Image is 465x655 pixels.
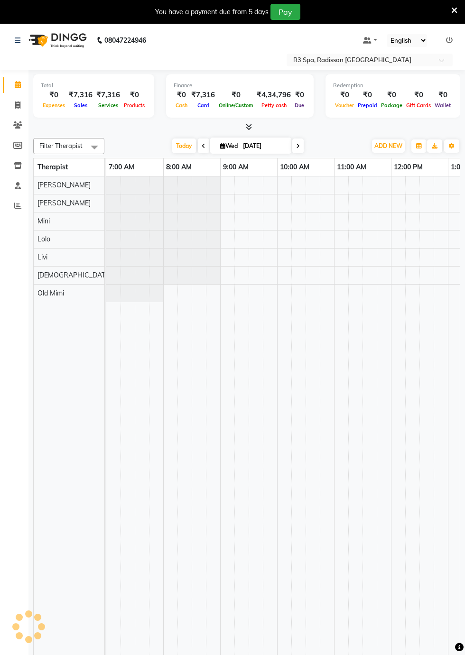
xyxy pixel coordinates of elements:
span: Online/Custom [217,102,255,109]
span: Gift Cards [404,102,433,109]
div: ₹0 [433,90,453,101]
div: ₹0 [404,90,433,101]
span: Sales [72,102,89,109]
div: You have a payment due from 5 days [155,7,269,17]
div: ₹0 [41,90,67,101]
button: ADD NEW [372,139,405,153]
div: ₹7,316 [94,90,122,101]
span: Lolo [37,235,50,243]
b: 08047224946 [104,27,146,54]
a: 12:00 PM [391,160,425,174]
div: Finance [174,82,306,90]
a: 10:00 AM [278,160,312,174]
span: Due [293,102,306,109]
span: Old Mimi [37,289,64,297]
div: ₹0 [356,90,379,101]
span: Petty cash [260,102,288,109]
div: ₹4,34,796 [255,90,293,101]
div: ₹0 [333,90,356,101]
input: 2025-09-03 [240,139,288,153]
span: Voucher [333,102,356,109]
div: Redemption [333,82,453,90]
div: ₹7,316 [189,90,217,101]
span: Wed [218,142,240,149]
img: logo [24,27,89,54]
div: ₹0 [122,90,147,101]
a: 8:00 AM [164,160,194,174]
span: Card [195,102,211,109]
span: Services [96,102,120,109]
span: Prepaid [356,102,379,109]
div: Total [41,82,147,90]
span: Expenses [41,102,67,109]
div: ₹7,316 [67,90,94,101]
span: Package [379,102,404,109]
span: Products [122,102,147,109]
span: [DEMOGRAPHIC_DATA] [37,271,112,279]
div: ₹0 [174,90,189,101]
span: Wallet [433,102,453,109]
div: ₹0 [293,90,306,101]
div: ₹0 [217,90,255,101]
a: 7:00 AM [106,160,137,174]
span: Mini [37,217,50,225]
span: Today [172,138,196,153]
span: Therapist [37,163,68,171]
span: [PERSON_NAME] [37,181,91,189]
a: 9:00 AM [221,160,251,174]
span: Filter Therapist [39,142,83,149]
span: [PERSON_NAME] [37,199,91,207]
span: Cash [174,102,189,109]
button: Pay [270,4,300,20]
a: 11:00 AM [335,160,369,174]
span: ADD NEW [374,142,402,149]
div: ₹0 [379,90,404,101]
span: Livi [37,253,47,261]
